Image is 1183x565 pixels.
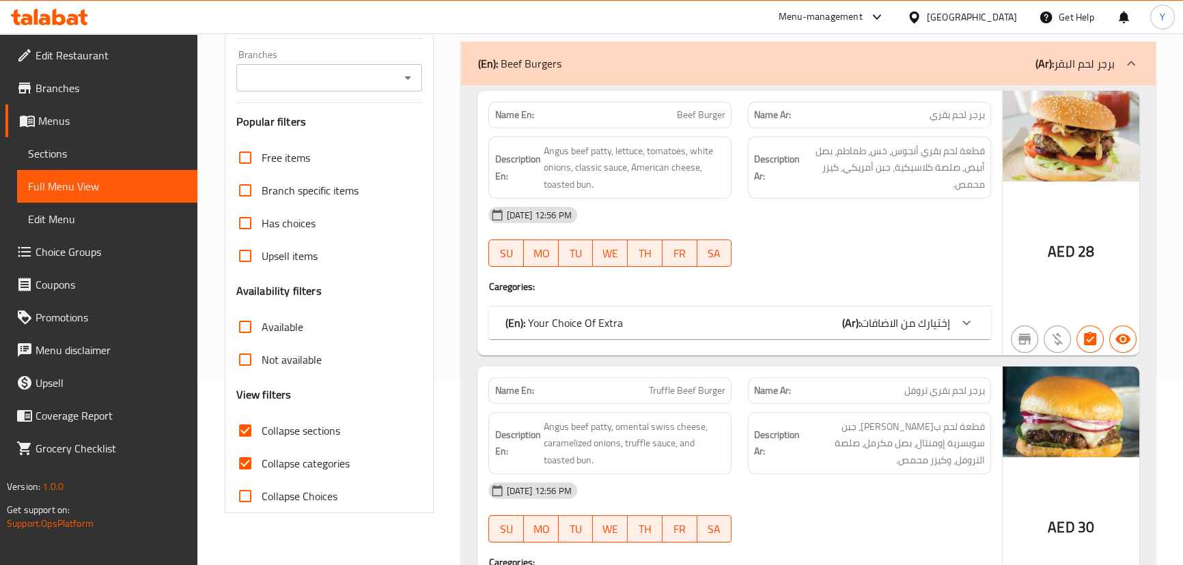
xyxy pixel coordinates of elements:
span: TU [564,244,588,263]
span: MO [529,244,553,263]
button: TH [628,240,663,267]
button: WE [593,240,628,267]
span: Collapse categories [262,455,350,472]
span: 30 [1078,514,1094,540]
span: SA [703,519,727,539]
span: [DATE] 12:56 PM [501,209,576,222]
span: SU [495,244,518,263]
div: Menu-management [779,9,863,25]
strong: Name Ar: [754,383,791,398]
strong: Name En: [495,383,533,398]
a: Promotions [5,301,197,334]
span: WE [598,519,622,539]
p: Beef Burgers [477,55,561,72]
button: Not branch specific item [1011,325,1038,353]
a: Choice Groups [5,235,197,268]
button: MO [524,240,559,267]
strong: Description En: [495,426,540,460]
span: Upsell items [262,248,318,264]
b: (Ar): [1035,53,1054,74]
a: Edit Menu [17,203,197,235]
span: AED [1048,238,1074,265]
span: Beef Burger [677,108,725,122]
button: SA [697,515,732,542]
span: Collapse sections [262,422,340,439]
h3: Availability filters [236,283,322,299]
span: برجر لحم بقري [930,108,985,122]
b: (En): [505,313,525,333]
button: Has choices [1076,325,1104,353]
span: Collapse Choices [262,488,337,504]
button: TU [559,515,594,542]
div: [GEOGRAPHIC_DATA] [927,10,1017,25]
span: Promotions [36,309,186,325]
button: SU [488,515,524,542]
span: FR [668,244,692,263]
a: Coverage Report [5,399,197,432]
strong: Name En: [495,108,533,122]
span: SA [703,244,727,263]
p: Your Choice Of Extra [505,315,622,331]
a: Menu disclaimer [5,334,197,366]
span: Edit Restaurant [36,47,186,63]
span: Coverage Report [36,407,186,424]
span: إختيارك من الاضافات [861,313,950,333]
button: SA [697,240,732,267]
span: قطعة لحم بقري أنجوس، خس، طماطم، بصل أبيض، صلصة كلاسيكية، جبن أمريكي، كيزر محمص. [803,143,985,193]
span: Angus beef patty, lettuce, tomatoes, white onions, classic sauce, American cheese, toasted bun. [543,143,725,193]
strong: Name Ar: [754,108,791,122]
button: Purchased item [1044,325,1071,353]
button: Available [1109,325,1137,353]
span: 28 [1078,238,1094,265]
span: Available [262,319,303,335]
div: (En): Your Choice Of Extra(Ar):إختيارك من الاضافات [488,306,990,339]
a: Coupons [5,268,197,301]
b: (En): [477,53,497,74]
img: _Beef_Burger638959617990260495.jpg [1003,91,1139,182]
button: TH [628,515,663,542]
button: FR [663,240,697,267]
span: AED [1048,514,1074,540]
button: MO [524,515,559,542]
span: Sections [28,145,186,162]
strong: Description Ar: [754,151,800,184]
span: Get support on: [7,501,70,519]
span: Coupons [36,276,186,293]
span: [DATE] 12:56 PM [501,484,576,497]
span: MO [529,519,553,539]
span: TU [564,519,588,539]
button: TU [559,240,594,267]
h3: View filters [236,387,292,403]
span: قطعة لحم بقري أنجوس، جبن سويسرية إومنتال، بصل مكرمل، صلصة التروفل، وكيزر محمص. [803,418,985,469]
span: Menus [38,113,186,129]
span: Truffle Beef Burger [649,383,725,398]
b: (Ar): [842,313,861,333]
span: WE [598,244,622,263]
div: (En): Beef Burgers(Ar):برجر لحم البقر [461,42,1155,85]
span: TH [633,519,657,539]
a: Grocery Checklist [5,432,197,465]
strong: Description En: [495,151,540,184]
span: Version: [7,478,40,495]
span: Choice Groups [36,244,186,260]
span: Branches [36,80,186,96]
a: Full Menu View [17,170,197,203]
span: Not available [262,351,322,368]
span: برجر لحم بقري تروفل [904,383,985,398]
a: Branches [5,72,197,104]
span: Has choices [262,215,316,231]
span: Branch specific items [262,182,359,199]
button: FR [663,515,697,542]
span: Edit Menu [28,211,186,227]
h3: Popular filters [236,114,423,130]
a: Support.OpsPlatform [7,515,94,532]
span: FR [668,519,692,539]
span: Full Menu View [28,178,186,194]
a: Edit Restaurant [5,39,197,72]
button: SU [488,240,524,267]
h4: Caregories: [488,280,990,293]
span: Grocery Checklist [36,440,186,457]
span: Angus beef patty, omental swiss cheese, caramelized onions, truffle sauce, and toasted bun. [543,418,725,469]
span: 1.0.0 [42,478,64,495]
span: Menu disclaimer [36,342,186,358]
